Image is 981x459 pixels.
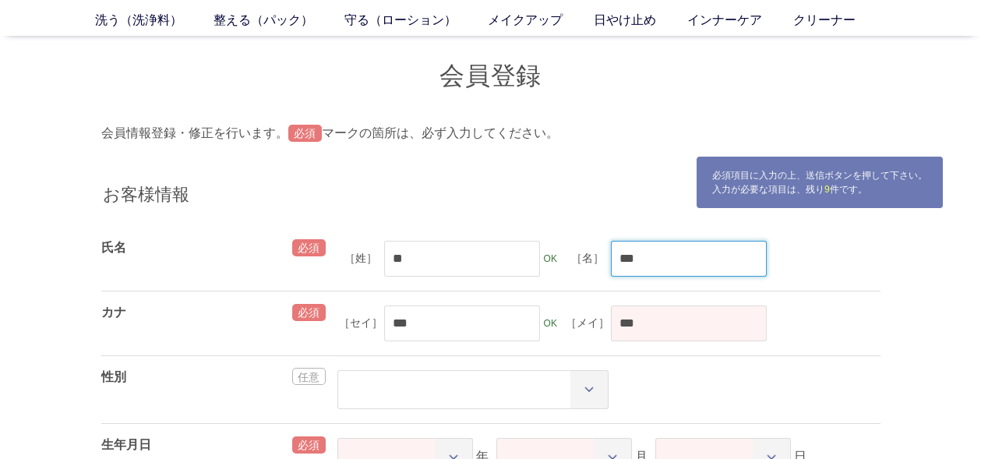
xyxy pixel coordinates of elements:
label: ［名］ [564,251,611,267]
span: 9 [824,184,830,195]
label: ［姓］ [337,251,384,267]
p: 会員情報登録・修正を行います。 マークの箇所は、必ず入力してください。 [101,124,880,143]
div: OK [540,249,561,268]
label: 性別 [101,370,126,383]
p: お客様情報 [101,182,880,211]
a: 洗う（洗浄料） [95,11,213,30]
a: 整える（パック） [213,11,344,30]
a: メイクアップ [488,11,594,30]
label: ［セイ］ [337,316,384,331]
label: ［メイ］ [564,316,611,331]
a: インナーケア [687,11,793,30]
a: クリーナー [793,11,887,30]
a: 守る（ローション） [344,11,488,30]
h1: 会員登録 [101,59,880,93]
div: 必須項目に入力の上、送信ボタンを押して下さい。 入力が必要な項目は、残り 件です。 [696,156,944,209]
label: 氏名 [101,241,126,254]
div: OK [540,314,561,333]
label: カナ [101,305,126,319]
a: 日やけ止め [594,11,687,30]
label: 生年月日 [101,438,151,451]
